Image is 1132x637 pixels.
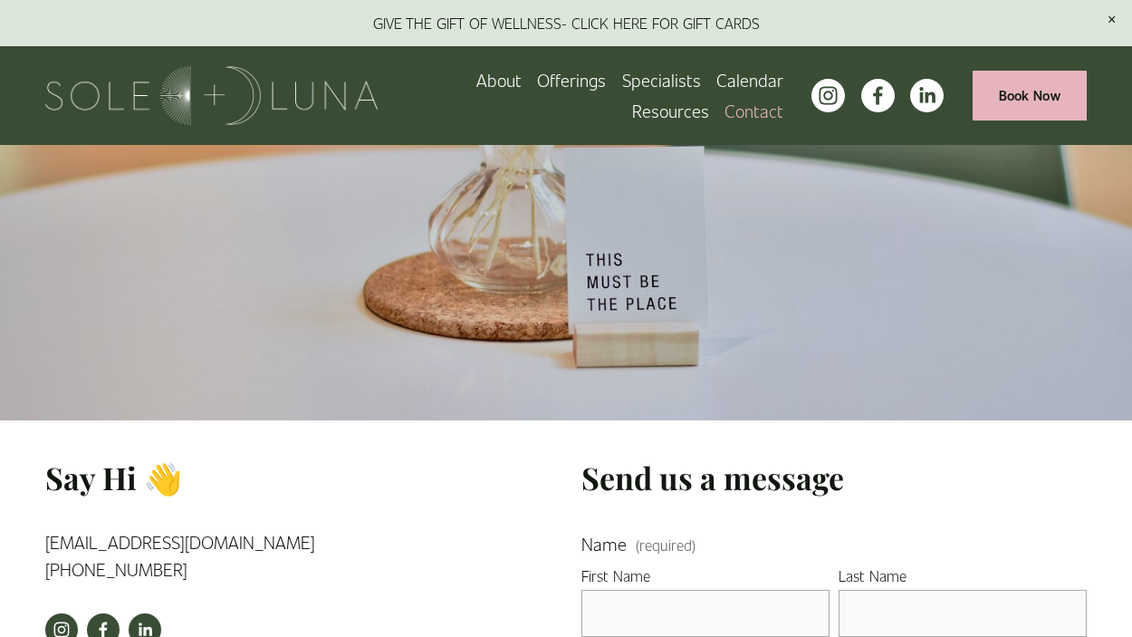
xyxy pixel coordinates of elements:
a: Book Now [973,71,1087,121]
a: facebook-unauth [861,79,895,112]
a: Contact [724,95,783,126]
span: Name [581,530,627,557]
div: Last Name [839,565,1087,590]
span: Offerings [537,66,606,93]
a: folder dropdown [632,95,709,126]
span: Resources [632,97,709,124]
a: Specialists [622,64,701,95]
a: folder dropdown [537,64,606,95]
img: Sole + Luna [45,66,378,125]
span: (required) [636,538,696,553]
h3: Send us a message [581,458,1087,498]
a: About [476,64,522,95]
a: instagram-unauth [811,79,845,112]
a: [PHONE_NUMBER] [45,558,187,580]
a: LinkedIn [910,79,944,112]
a: [EMAIL_ADDRESS][DOMAIN_NAME] [45,531,315,553]
a: Calendar [716,64,783,95]
div: First Name [581,565,830,590]
h3: Say Hi 👋 [45,458,372,498]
